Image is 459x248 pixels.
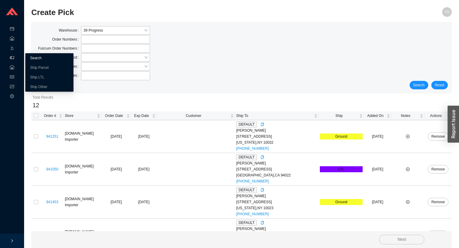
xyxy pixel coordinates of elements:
span: Exp Date [132,113,151,119]
span: Added On [365,113,386,119]
td: [DATE] [101,186,131,219]
button: Search [410,81,428,89]
div: Copy [261,187,264,193]
span: DEFAULT [236,154,257,160]
a: Ship Other [30,85,47,89]
td: [DATE] [364,186,391,219]
label: Stores [67,71,81,80]
div: [DATE] [132,133,156,139]
button: Remove [428,231,448,239]
div: [PERSON_NAME] [236,127,317,133]
span: setting [10,92,14,102]
span: Store [65,113,96,119]
span: Remove [431,166,445,172]
button: Remove [428,165,448,173]
div: [DATE] [132,199,156,205]
span: YS [445,7,449,17]
th: Ship To sortable [235,112,319,120]
div: [DATE] [132,166,156,172]
label: Warehouse [59,26,81,35]
span: 12 [33,102,39,109]
th: Store sortable [64,112,101,120]
div: [STREET_ADDRESS] [236,199,317,205]
th: Customer sortable [157,112,235,120]
span: DEFAULT [236,220,257,226]
span: Search [413,82,425,88]
span: Reset [435,82,444,88]
th: Actions sortable [424,112,452,120]
span: Actions [426,113,446,119]
span: copy [261,188,264,192]
div: [STREET_ADDRESS] [236,166,317,172]
span: right [10,239,14,243]
span: copy [261,155,264,159]
td: [DATE] [364,120,391,153]
td: [DATE] [101,153,131,186]
a: 941050 [46,167,58,171]
div: [DOMAIN_NAME] Importer [65,163,100,175]
th: Order # sortable [41,112,64,120]
th: Notes sortable [391,112,424,120]
td: [DATE] [364,153,391,186]
span: Order # [42,113,58,119]
button: Remove [428,198,448,206]
span: copy [261,221,264,225]
button: Remove [428,132,448,141]
div: Ground [320,133,363,139]
span: credit-card [10,25,14,34]
a: Ship LTL [30,75,44,79]
a: Ship Parcel [30,66,48,70]
a: 941251 [46,134,58,139]
div: Copy [261,121,264,127]
div: Ground [320,199,363,205]
th: Exp Date sortable [131,112,157,120]
div: [GEOGRAPHIC_DATA] , CA 94022 [236,172,317,178]
div: Copy [261,220,264,226]
td: [DATE] [101,120,131,153]
div: [PERSON_NAME] [236,226,317,232]
th: Ship sortable [319,112,364,120]
span: Notes [392,113,419,119]
span: DEFAULT [236,121,257,127]
a: 941453 [46,200,58,204]
span: Customer [158,113,229,119]
span: plus-circle [406,135,410,138]
span: 39 Progress [83,26,147,34]
a: [PHONE_NUMBER] [236,212,269,216]
label: Fulcrum Order Numbers [38,44,81,53]
div: [DOMAIN_NAME] Importer [65,130,100,142]
span: Ship To [236,113,313,119]
a: [PHONE_NUMBER] [236,179,269,183]
div: Copy [261,154,264,160]
span: fund [10,82,14,92]
span: read [10,73,14,82]
span: plus-circle [406,200,410,204]
div: LTL [320,166,363,172]
div: [PERSON_NAME] [236,160,317,166]
div: [US_STATE] , NY 10032 [236,139,317,145]
th: Order Date sortable [101,112,131,120]
button: Reset [431,81,448,89]
th: Added On sortable [364,112,391,120]
h2: Create Pick [31,7,347,18]
button: Next [379,235,424,244]
label: Order Numbers [52,35,81,44]
span: Remove [431,199,445,205]
span: Ship [320,113,358,119]
span: Order Date [103,113,125,119]
span: copy [261,123,264,126]
div: [DOMAIN_NAME] Importer [65,196,100,208]
a: [PHONE_NUMBER] [236,146,269,151]
div: [PERSON_NAME] [236,193,317,199]
span: Remove [431,133,445,139]
span: DEFAULT [236,187,257,193]
div: Total Results [33,94,451,100]
span: plus-circle [406,167,410,171]
div: [STREET_ADDRESS] [236,133,317,139]
a: Search [30,56,42,60]
div: [DOMAIN_NAME] Importer [65,229,100,241]
div: [US_STATE] , NY 10023 [236,205,317,211]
